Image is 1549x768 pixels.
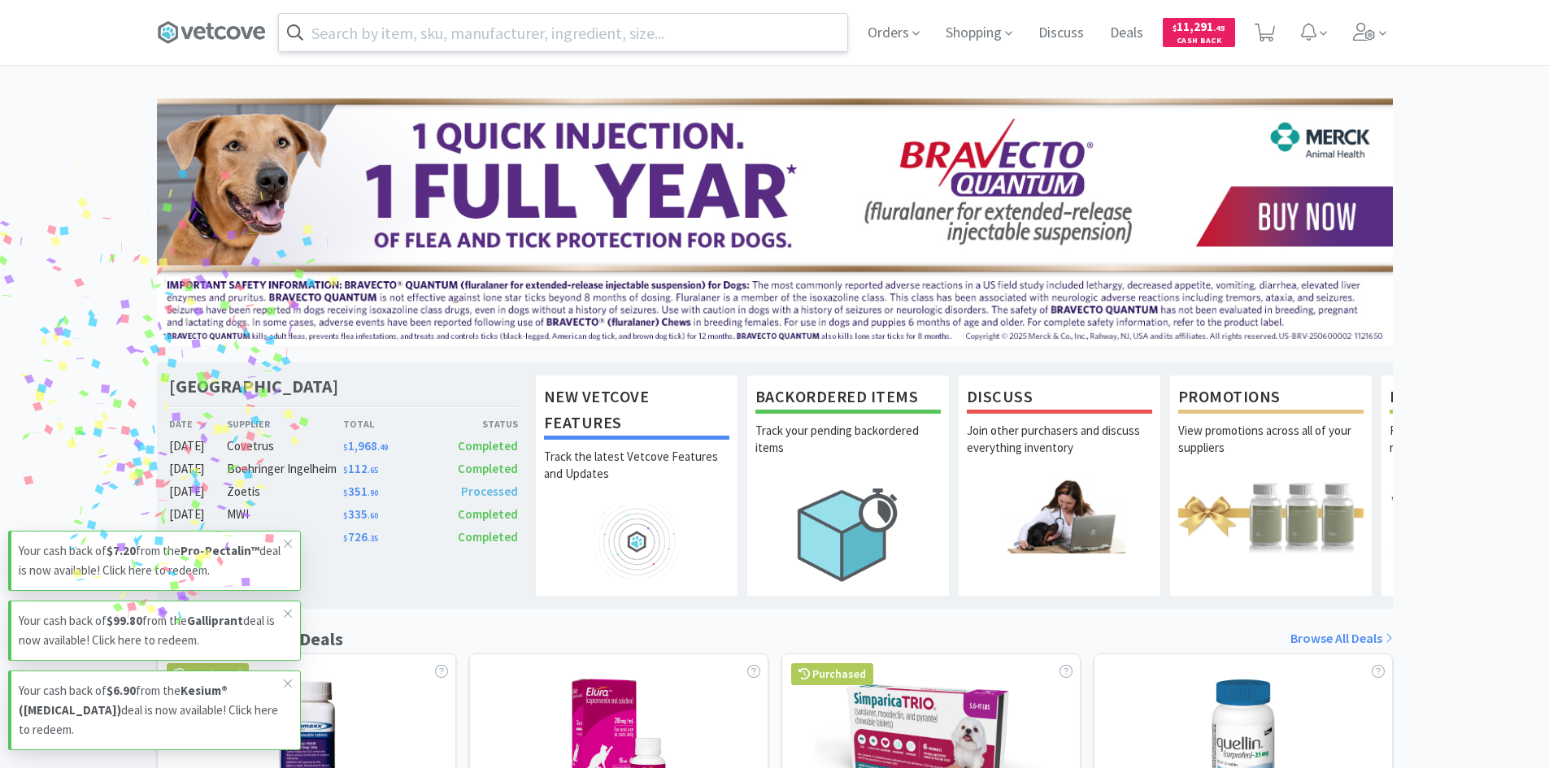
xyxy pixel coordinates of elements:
strong: $6.90 [107,683,136,698]
img: hero_discuss.png [967,479,1152,553]
a: Discuss [1032,26,1090,41]
a: Deals [1103,26,1150,41]
span: 335 [343,506,378,522]
div: [DATE] [169,482,228,501]
img: 3ffb5edee65b4d9ab6d7b0afa510b01f.jpg [157,98,1393,345]
p: Join other purchasers and discuss everything inventory [967,422,1152,479]
a: PromotionsView promotions across all of your suppliers [1169,375,1373,596]
span: $ [343,465,348,475]
h1: Backordered Items [755,384,941,414]
h1: New Vetcove Features [544,384,729,440]
div: [DATE] [169,505,228,524]
span: . 35 [368,533,378,544]
a: $11,291.45Cash Back [1163,11,1235,54]
div: Covetrus [227,436,343,456]
h1: Discuss [967,384,1152,414]
p: Track the latest Vetcove Features and Updates [544,448,729,505]
span: Completed [458,461,518,476]
input: Search by item, sku, manufacturer, ingredient, size... [279,14,847,51]
span: 351 [343,484,378,499]
span: . 65 [368,465,378,475]
img: hero_backorders.png [755,479,941,590]
a: DiscussJoin other purchasers and discuss everything inventory [958,375,1161,596]
div: Penn Vet [227,527,343,547]
span: . 45 [1213,23,1225,33]
span: . 49 [377,442,388,453]
div: [DATE] [169,436,228,456]
img: hero_promotions.png [1178,479,1364,553]
span: 112 [343,461,378,476]
div: Total [343,416,431,432]
div: Status [431,416,519,432]
p: Your cash back of from the deal is now available! Click here to redeem. [19,541,284,580]
h1: Promotions [1178,384,1364,414]
strong: Pro-Pectalin™ [181,543,259,558]
span: Cash Back [1173,37,1225,47]
span: Completed [458,529,518,545]
span: $ [343,442,348,453]
div: Date [169,416,228,432]
img: hero_feature_roadmap.png [544,505,729,579]
div: Supplier [227,416,343,432]
div: MWI [227,505,343,524]
span: . 90 [368,488,378,498]
span: 726 [343,529,378,545]
div: Boehringer Ingelheim [227,459,343,479]
span: 11,291 [1173,19,1225,34]
span: . 60 [368,510,378,521]
a: Browse All Deals [1290,628,1393,649]
a: New Vetcove FeaturesTrack the latest Vetcove Features and Updates [535,375,738,596]
span: Completed [458,506,518,522]
a: Backordered ItemsTrack your pending backordered items [746,375,950,596]
span: 1,968 [343,438,388,453]
p: Track your pending backordered items [755,422,941,479]
div: [DATE] [169,527,228,547]
p: Your cash back of from the deal is now available! Click here to redeem. [19,611,284,650]
span: Completed [458,438,518,453]
span: $ [343,510,348,521]
strong: $99.80 [107,613,142,628]
div: [DATE] [169,459,228,479]
span: Processed [461,484,518,499]
span: $ [343,533,348,544]
a: [DATE]MWI$335.60Completed [169,505,519,524]
div: Zoetis [227,482,343,501]
span: $ [1173,23,1177,33]
a: [DATE]Boehringer Ingelheim$112.65Completed [169,459,519,479]
h1: [GEOGRAPHIC_DATA] [169,375,338,398]
strong: Galliprant [187,613,243,628]
a: [DATE]Zoetis$351.90Processed [169,482,519,501]
strong: $7.20 [107,543,136,558]
span: $ [343,488,348,498]
a: [DATE]Covetrus$1,968.49Completed [169,436,519,456]
a: [DATE]Penn Vet$726.35Completed [169,527,519,547]
p: Your cash back of from the deal is now available! Click here to redeem. [19,681,284,740]
p: View promotions across all of your suppliers [1178,422,1364,479]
